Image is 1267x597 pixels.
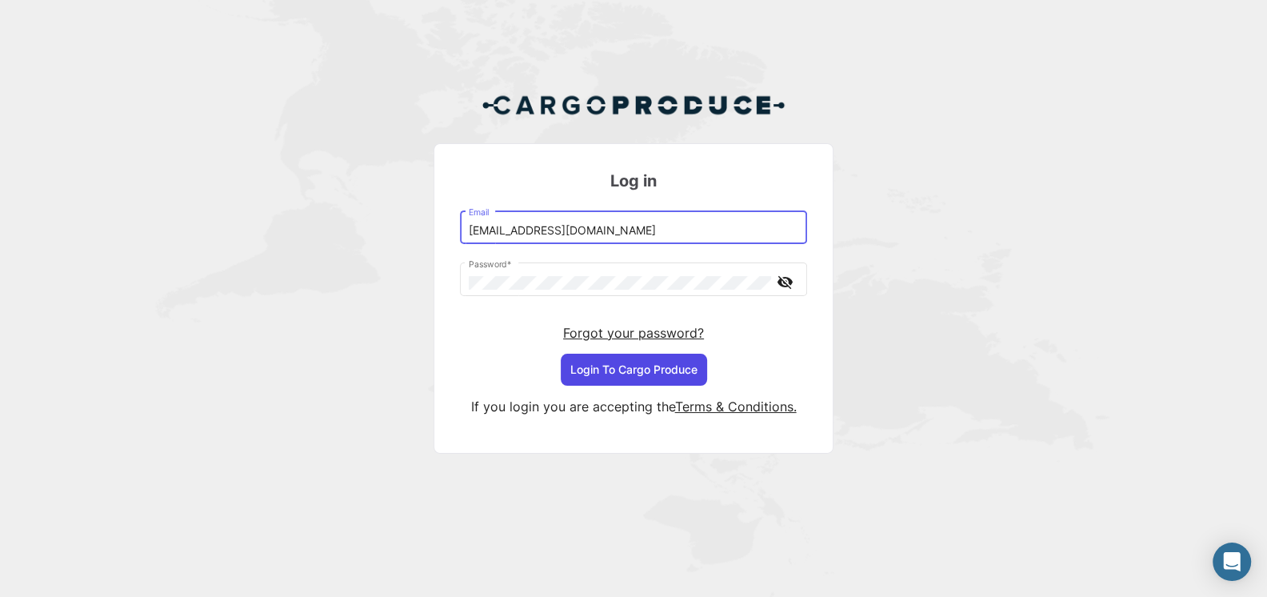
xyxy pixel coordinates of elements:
[460,170,807,192] h3: Log in
[775,272,794,292] mat-icon: visibility_off
[482,86,785,124] img: Cargo Produce Logo
[469,224,799,238] input: Email
[561,354,707,386] button: Login To Cargo Produce
[1213,543,1251,581] div: Open Intercom Messenger
[563,325,704,341] a: Forgot your password?
[675,399,797,415] a: Terms & Conditions.
[471,399,675,415] span: If you login you are accepting the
